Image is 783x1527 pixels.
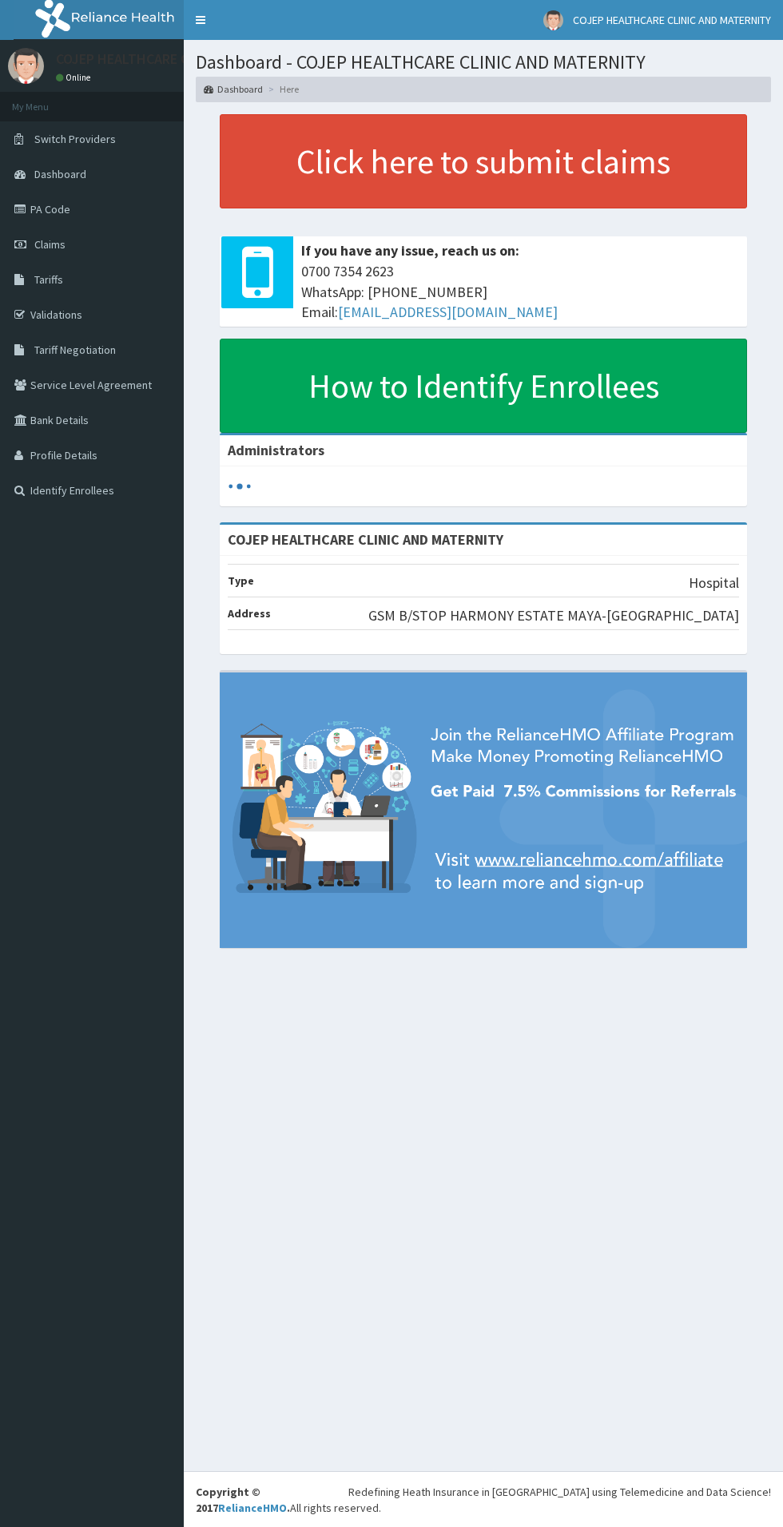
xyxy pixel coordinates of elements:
[220,114,747,208] a: Click here to submit claims
[573,13,771,27] span: COJEP HEALTHCARE CLINIC AND MATERNITY
[220,339,747,433] a: How to Identify Enrollees
[56,72,94,83] a: Online
[543,10,563,30] img: User Image
[228,441,324,459] b: Administrators
[196,52,771,73] h1: Dashboard - COJEP HEALTHCARE CLINIC AND MATERNITY
[218,1501,287,1515] a: RelianceHMO
[220,672,747,948] img: provider-team-banner.png
[34,132,116,146] span: Switch Providers
[196,1485,290,1515] strong: Copyright © 2017 .
[34,237,66,252] span: Claims
[689,573,739,593] p: Hospital
[301,261,739,323] span: 0700 7354 2623 WhatsApp: [PHONE_NUMBER] Email:
[228,530,503,549] strong: COJEP HEALTHCARE CLINIC AND MATERNITY
[301,241,519,260] b: If you have any issue, reach us on:
[204,82,263,96] a: Dashboard
[56,52,324,66] p: COJEP HEALTHCARE CLINIC AND MATERNITY
[228,606,271,621] b: Address
[264,82,299,96] li: Here
[34,272,63,287] span: Tariffs
[8,48,44,84] img: User Image
[348,1484,771,1500] div: Redefining Heath Insurance in [GEOGRAPHIC_DATA] using Telemedicine and Data Science!
[34,167,86,181] span: Dashboard
[34,343,116,357] span: Tariff Negotiation
[338,303,558,321] a: [EMAIL_ADDRESS][DOMAIN_NAME]
[228,474,252,498] svg: audio-loading
[228,573,254,588] b: Type
[368,605,739,626] p: GSM B/STOP HARMONY ESTATE MAYA-[GEOGRAPHIC_DATA]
